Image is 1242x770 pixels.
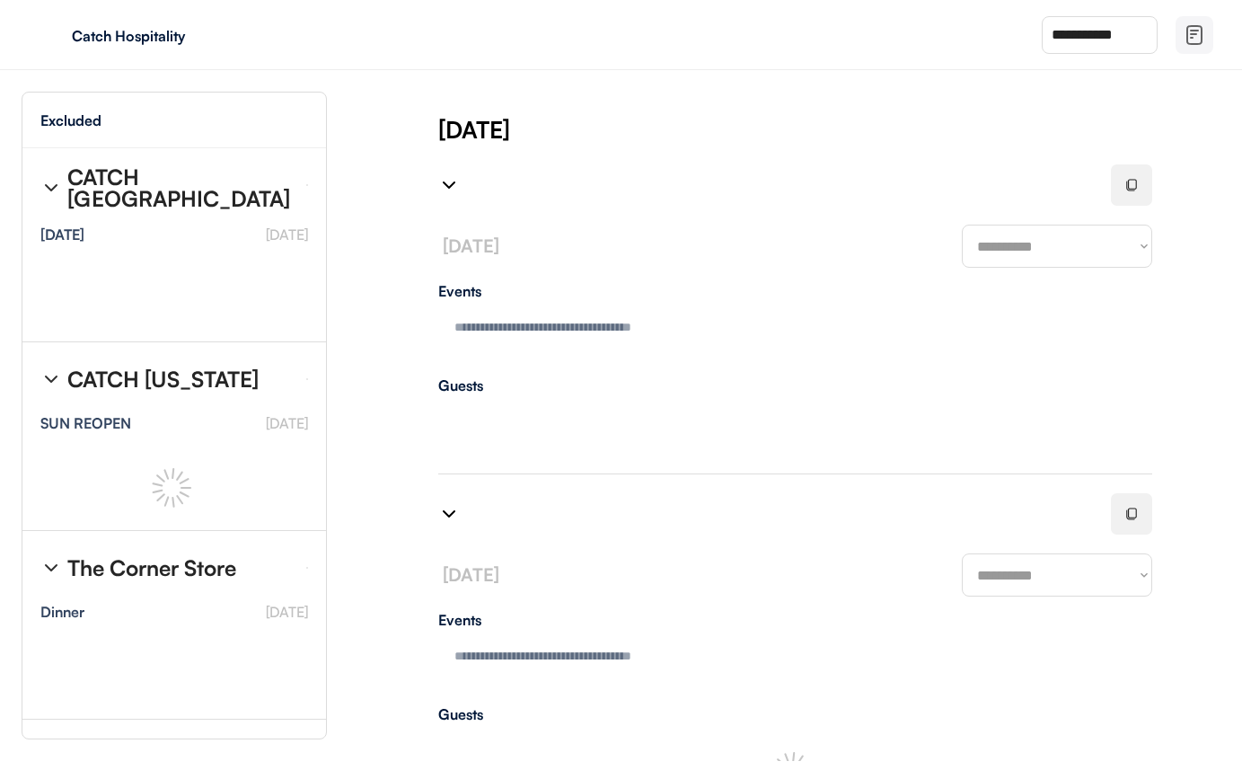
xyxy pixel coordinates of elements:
div: Catch Hospitality [72,29,298,43]
div: [DATE] [438,113,1242,146]
div: Dinner [40,605,84,619]
font: [DATE] [443,235,499,257]
div: Excluded [40,113,101,128]
div: SUN REOPEN [40,416,131,430]
img: chevron-right%20%281%29.svg [40,557,62,579]
div: The Corner Store [67,557,236,579]
img: file-02.svg [1184,24,1205,46]
font: [DATE] [266,226,308,243]
img: yH5BAEAAAAALAAAAAABAAEAAAIBRAA7 [36,21,65,49]
font: [DATE] [443,563,499,586]
div: Guests [438,378,1152,393]
div: CATCH [GEOGRAPHIC_DATA] [67,166,292,209]
div: Guests [438,707,1152,721]
img: chevron-right%20%281%29.svg [40,368,62,390]
div: [DATE] [40,227,84,242]
img: chevron-right%20%281%29.svg [438,174,460,196]
font: [DATE] [266,414,308,432]
img: chevron-right%20%281%29.svg [438,503,460,525]
div: CATCH [US_STATE] [67,368,259,390]
div: Events [438,284,1152,298]
div: Events [438,613,1152,627]
img: chevron-right%20%281%29.svg [40,177,62,199]
font: [DATE] [266,603,308,621]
